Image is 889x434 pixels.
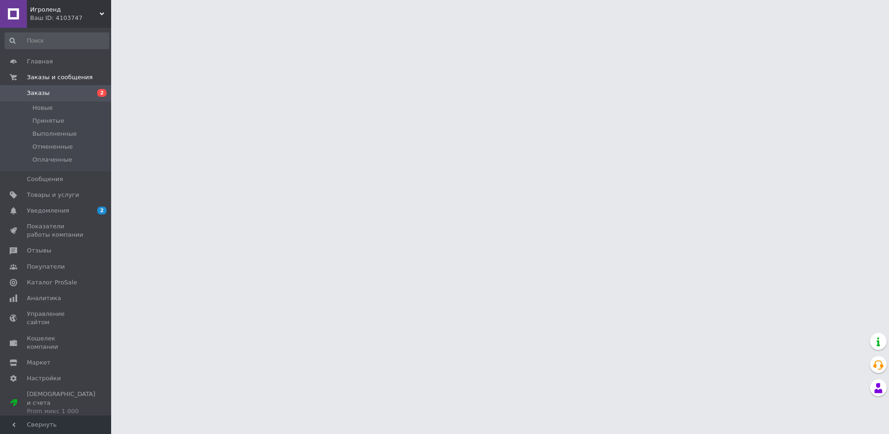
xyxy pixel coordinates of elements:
[97,89,106,97] span: 2
[97,207,106,214] span: 2
[5,32,109,49] input: Поиск
[27,207,69,215] span: Уведомления
[27,294,61,302] span: Аналитика
[27,278,77,287] span: Каталог ProSale
[32,130,77,138] span: Выполненные
[27,407,95,415] div: Prom микс 1 000
[27,89,50,97] span: Заказы
[27,57,53,66] span: Главная
[27,374,61,383] span: Настройки
[30,6,100,14] span: Игроленд
[27,310,86,327] span: Управление сайтом
[27,222,86,239] span: Показатели работы компании
[27,359,50,367] span: Маркет
[32,143,73,151] span: Отмененные
[32,117,64,125] span: Принятые
[32,104,53,112] span: Новые
[27,334,86,351] span: Кошелек компании
[27,191,79,199] span: Товары и услуги
[27,246,51,255] span: Отзывы
[32,156,72,164] span: Оплаченные
[27,263,65,271] span: Покупатели
[27,175,63,183] span: Сообщения
[27,73,93,82] span: Заказы и сообщения
[30,14,111,22] div: Ваш ID: 4103747
[27,390,95,415] span: [DEMOGRAPHIC_DATA] и счета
